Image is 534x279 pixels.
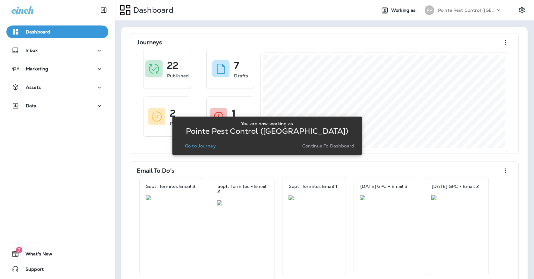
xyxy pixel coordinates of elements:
button: Support [6,263,108,275]
span: Support [19,267,44,274]
p: [DATE] GPC - Email 3 [360,184,407,189]
p: Data [26,103,37,108]
p: Go to Journey [185,143,216,148]
span: 7 [16,247,22,253]
img: 71b529ec-7d42-4d3a-a73f-180777d5f181.jpg [146,195,197,200]
button: Marketing [6,62,108,75]
button: 7What's New [6,247,108,260]
button: Collapse Sidebar [95,4,113,17]
button: Go to Journey [182,141,218,150]
p: Published [167,73,189,79]
p: Marketing [26,66,48,71]
p: Dashboard [26,29,50,34]
p: Pointe Pest Control ([GEOGRAPHIC_DATA]) [438,8,495,13]
p: Email To Do's [137,168,174,174]
button: Settings [516,4,528,16]
p: 2 [170,110,176,117]
p: Assets [26,85,41,90]
img: d6304d41-c0df-41a9-9597-ff354baf5be0.jpg [360,195,411,200]
p: Inbox [26,48,38,53]
button: Data [6,99,108,112]
span: Working as: [391,8,418,13]
div: PP [425,5,434,15]
button: Continue to Dashboard [300,141,357,150]
button: Inbox [6,44,108,57]
span: What's New [19,251,52,259]
p: You are now working as [241,121,293,126]
button: Dashboard [6,25,108,38]
p: Journeys [137,39,162,46]
p: 22 [167,62,179,69]
p: Sept. Termites Email 3 [146,184,195,189]
p: Dashboard [131,5,173,15]
button: Assets [6,81,108,94]
p: Pointe Pest Control ([GEOGRAPHIC_DATA]) [186,129,348,134]
p: [DATE] GPC - Email 2 [432,184,479,189]
p: Continue to Dashboard [302,143,354,148]
img: c2cf1393-d580-485d-a41e-4719e84afb2f.jpg [431,195,482,200]
p: Paused [170,120,186,127]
